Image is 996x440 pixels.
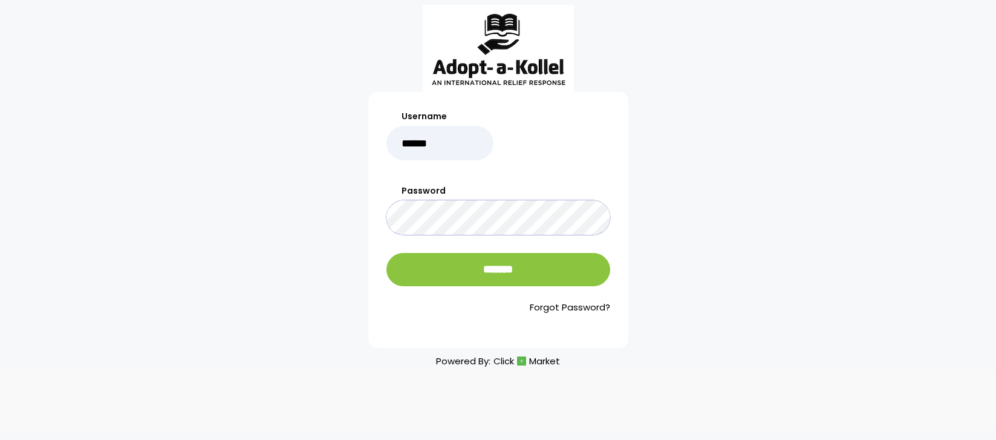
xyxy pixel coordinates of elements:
img: cm_icon.png [517,356,526,366]
a: Forgot Password? [386,301,610,315]
img: aak_logo_sm.jpeg [423,5,574,92]
label: Password [386,185,610,197]
label: Username [386,110,494,123]
p: Powered By: [436,353,560,369]
a: ClickMarket [493,353,560,369]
